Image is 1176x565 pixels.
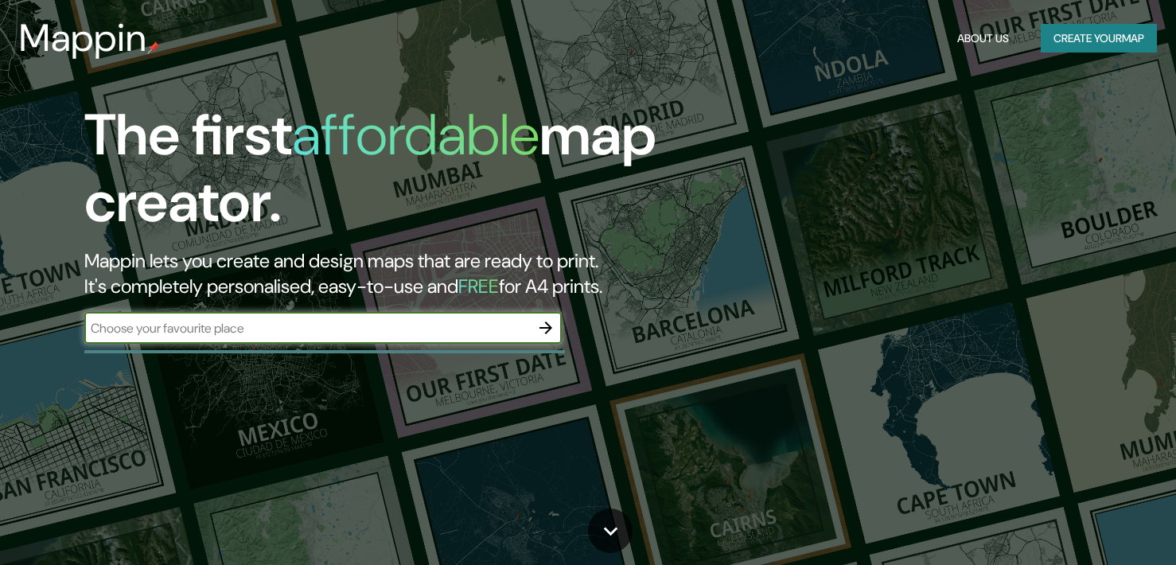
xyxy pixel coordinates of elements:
[84,319,530,337] input: Choose your favourite place
[147,41,160,54] img: mappin-pin
[951,24,1015,53] button: About Us
[19,16,147,60] h3: Mappin
[458,274,499,298] h5: FREE
[1041,24,1157,53] button: Create yourmap
[292,98,539,172] h1: affordable
[84,248,672,299] h2: Mappin lets you create and design maps that are ready to print. It's completely personalised, eas...
[84,102,672,248] h1: The first map creator.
